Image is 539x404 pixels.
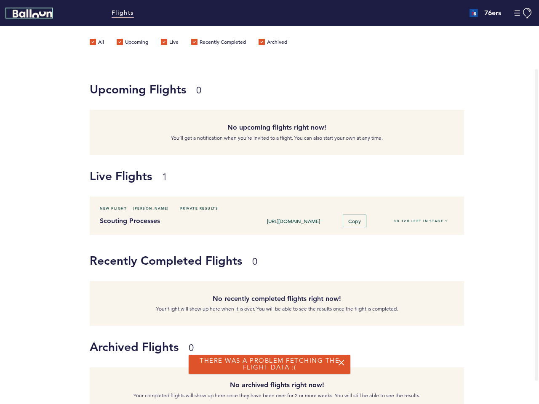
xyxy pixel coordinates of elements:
[343,215,366,227] button: Copy
[196,85,201,96] small: 0
[90,252,458,269] h1: Recently Completed Flights
[394,219,448,223] span: 3D 12H left in stage 1
[96,380,458,390] h4: No archived flights right now!
[90,39,104,47] label: All
[96,294,458,304] h4: No recently completed flights right now!
[96,305,458,313] p: Your flight will show up here when it is over. You will be able to see the results once the fligh...
[96,391,458,400] p: Your completed flights will show up here once they have been over for 2 or more weeks. You will s...
[161,39,179,47] label: Live
[484,8,501,18] h4: 76ers
[96,134,458,142] p: You’ll get a notification when you’re invited to a flight. You can also start your own at any time.
[6,8,52,17] a: Balloon
[100,204,127,213] span: New Flight
[13,9,52,18] svg: Balloon
[90,167,533,184] h1: Live Flights
[162,171,167,183] small: 1
[348,218,361,224] span: Copy
[259,39,287,47] label: Archived
[96,122,458,133] h4: No upcoming flights right now!
[252,256,257,267] small: 0
[175,204,219,213] span: Private Results
[117,39,148,47] label: Upcoming
[133,204,169,213] span: [PERSON_NAME]
[191,39,246,47] label: Recently Completed
[100,216,240,226] h4: Scouting Processes
[189,355,350,374] div: There was a problem fetching the flight data :(
[189,342,194,353] small: 0
[90,81,458,98] h1: Upcoming Flights
[514,8,533,19] button: Manage Account
[90,338,458,355] h1: Archived Flights
[112,8,134,18] a: Flights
